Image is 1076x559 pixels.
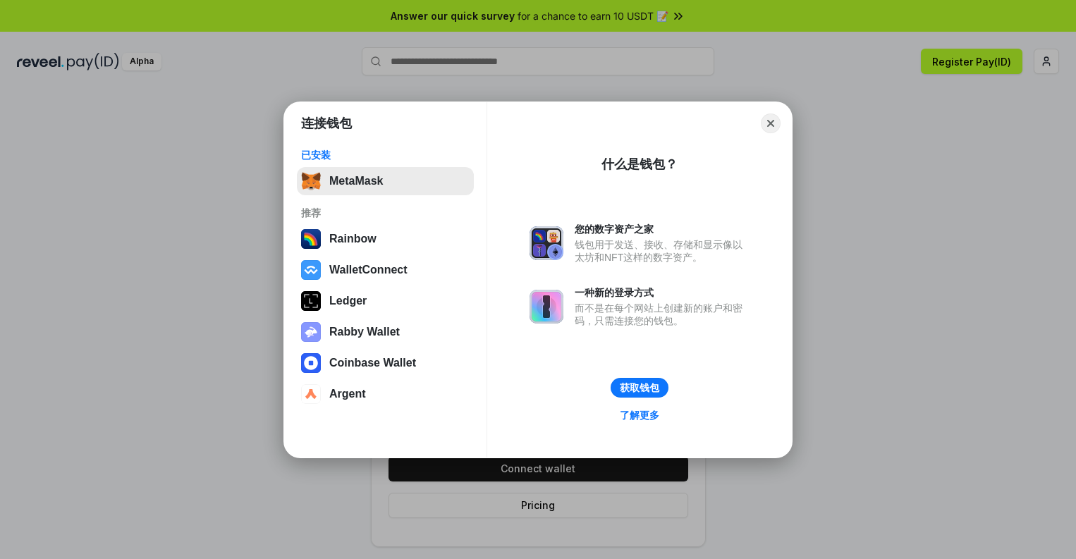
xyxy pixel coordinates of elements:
img: svg+xml,%3Csvg%20width%3D%2228%22%20height%3D%2228%22%20viewBox%3D%220%200%2028%2028%22%20fill%3D... [301,260,321,280]
button: Rabby Wallet [297,318,474,346]
img: svg+xml,%3Csvg%20xmlns%3D%22http%3A%2F%2Fwww.w3.org%2F2000%2Fsvg%22%20fill%3D%22none%22%20viewBox... [530,290,563,324]
button: WalletConnect [297,256,474,284]
div: Argent [329,388,366,400]
img: svg+xml,%3Csvg%20xmlns%3D%22http%3A%2F%2Fwww.w3.org%2F2000%2Fsvg%22%20fill%3D%22none%22%20viewBox... [301,322,321,342]
img: svg+xml,%3Csvg%20xmlns%3D%22http%3A%2F%2Fwww.w3.org%2F2000%2Fsvg%22%20fill%3D%22none%22%20viewBox... [530,226,563,260]
img: svg+xml,%3Csvg%20fill%3D%22none%22%20height%3D%2233%22%20viewBox%3D%220%200%2035%2033%22%20width%... [301,171,321,191]
div: 一种新的登录方式 [575,286,750,299]
div: 您的数字资产之家 [575,223,750,235]
div: MetaMask [329,175,383,188]
button: Ledger [297,287,474,315]
div: 什么是钱包？ [601,156,678,173]
button: Close [761,113,781,133]
img: svg+xml,%3Csvg%20width%3D%2228%22%20height%3D%2228%22%20viewBox%3D%220%200%2028%2028%22%20fill%3D... [301,384,321,404]
div: 获取钱包 [620,381,659,394]
div: 而不是在每个网站上创建新的账户和密码，只需连接您的钱包。 [575,302,750,327]
div: Ledger [329,295,367,307]
button: Coinbase Wallet [297,349,474,377]
button: Rainbow [297,225,474,253]
h1: 连接钱包 [301,115,352,132]
div: WalletConnect [329,264,408,276]
button: MetaMask [297,167,474,195]
div: 已安装 [301,149,470,161]
a: 了解更多 [611,406,668,424]
div: Coinbase Wallet [329,357,416,369]
img: svg+xml,%3Csvg%20width%3D%22120%22%20height%3D%22120%22%20viewBox%3D%220%200%20120%20120%22%20fil... [301,229,321,249]
button: 获取钱包 [611,378,668,398]
div: Rainbow [329,233,377,245]
div: 钱包用于发送、接收、存储和显示像以太坊和NFT这样的数字资产。 [575,238,750,264]
img: svg+xml,%3Csvg%20width%3D%2228%22%20height%3D%2228%22%20viewBox%3D%220%200%2028%2028%22%20fill%3D... [301,353,321,373]
button: Argent [297,380,474,408]
div: 推荐 [301,207,470,219]
div: 了解更多 [620,409,659,422]
div: Rabby Wallet [329,326,400,338]
img: svg+xml,%3Csvg%20xmlns%3D%22http%3A%2F%2Fwww.w3.org%2F2000%2Fsvg%22%20width%3D%2228%22%20height%3... [301,291,321,311]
